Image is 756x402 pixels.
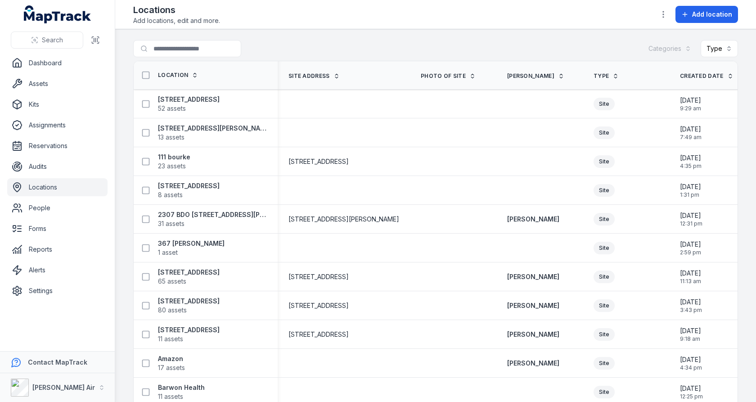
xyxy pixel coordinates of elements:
span: [DATE] [680,240,701,249]
span: 9:29 am [680,105,701,112]
a: Type [594,72,619,80]
div: Site [594,328,615,341]
time: 19/02/2025, 7:49:01 am [680,125,702,141]
span: 17 assets [158,363,185,372]
a: [STREET_ADDRESS]80 assets [158,297,220,315]
strong: [STREET_ADDRESS] [158,268,220,277]
span: Search [42,36,63,45]
a: 2307 BDO [STREET_ADDRESS][PERSON_NAME]31 assets [158,210,267,228]
span: [STREET_ADDRESS] [288,330,349,339]
div: Site [594,155,615,168]
time: 08/04/2025, 2:59:30 pm [680,240,701,256]
time: 20/11/2024, 4:34:19 pm [680,355,702,371]
a: 367 [PERSON_NAME]1 asset [158,239,225,257]
a: Reservations [7,137,108,155]
a: [STREET_ADDRESS]65 assets [158,268,220,286]
span: [DATE] [680,269,701,278]
strong: [STREET_ADDRESS] [158,297,220,306]
div: Site [594,184,615,197]
span: [DATE] [680,96,701,105]
a: People [7,199,108,217]
span: [DATE] [680,355,702,364]
span: 2:59 pm [680,249,701,256]
span: 31 assets [158,219,184,228]
strong: 111 bourke [158,153,190,162]
span: Add locations, edit and more. [133,16,220,25]
div: Site [594,271,615,283]
div: Site [594,213,615,226]
span: 4:35 pm [680,163,702,170]
a: [STREET_ADDRESS]52 assets [158,95,220,113]
span: [DATE] [680,326,701,335]
span: [PERSON_NAME] [507,72,554,80]
a: Audits [7,158,108,176]
time: 30/05/2025, 12:25:47 pm [680,384,703,400]
time: 25/01/2025, 3:43:33 pm [680,298,702,314]
a: [PERSON_NAME] [507,301,559,310]
h2: Locations [133,4,220,16]
span: Created Date [680,72,724,80]
div: Site [594,357,615,370]
time: 20/11/2024, 4:35:12 pm [680,154,702,170]
button: Add location [675,6,738,23]
a: [PERSON_NAME] [507,330,559,339]
strong: [STREET_ADDRESS] [158,95,220,104]
span: [STREET_ADDRESS] [288,301,349,310]
a: Created Date [680,72,733,80]
span: [STREET_ADDRESS] [288,272,349,281]
span: 11:13 am [680,278,701,285]
a: Locations [7,178,108,196]
div: Site [594,242,615,254]
span: 12:31 pm [680,220,702,227]
span: [DATE] [680,125,702,134]
div: Site [594,98,615,110]
strong: [STREET_ADDRESS] [158,181,220,190]
span: 80 assets [158,306,187,315]
a: Site address [288,72,340,80]
strong: [STREET_ADDRESS][PERSON_NAME] [158,124,267,133]
span: [DATE] [680,182,701,191]
a: Reports [7,240,108,258]
time: 10/07/2025, 12:31:53 pm [680,211,702,227]
span: 11 assets [158,392,183,401]
a: Dashboard [7,54,108,72]
span: 4:34 pm [680,364,702,371]
button: Type [701,40,738,57]
span: 12:25 pm [680,393,703,400]
span: Type [594,72,609,80]
span: [STREET_ADDRESS] [288,157,349,166]
time: 11/08/2025, 1:31:37 pm [680,182,701,199]
a: [PERSON_NAME] [507,272,559,281]
a: Location [158,72,198,79]
strong: [PERSON_NAME] Air [32,384,95,391]
strong: [STREET_ADDRESS] [158,325,220,334]
a: Alerts [7,261,108,279]
span: 13 assets [158,133,184,142]
a: [PERSON_NAME] [507,72,564,80]
a: Assignments [7,116,108,134]
span: [DATE] [680,384,703,393]
span: Site address [288,72,330,80]
span: Add location [692,10,732,19]
button: Search [11,32,83,49]
a: [PERSON_NAME] [507,359,559,368]
span: 7:49 am [680,134,702,141]
span: [STREET_ADDRESS][PERSON_NAME] [288,215,399,224]
span: 65 assets [158,277,186,286]
strong: 2307 BDO [STREET_ADDRESS][PERSON_NAME] [158,210,267,219]
a: Amazon17 assets [158,354,185,372]
span: 1:31 pm [680,191,701,199]
span: 52 assets [158,104,186,113]
a: [PERSON_NAME] [507,215,559,224]
div: Site [594,386,615,398]
a: Kits [7,95,108,113]
a: Photo of site [421,72,476,80]
a: [STREET_ADDRESS]8 assets [158,181,220,199]
span: 1 asset [158,248,178,257]
time: 12/11/2024, 11:13:50 am [680,269,701,285]
strong: Amazon [158,354,185,363]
